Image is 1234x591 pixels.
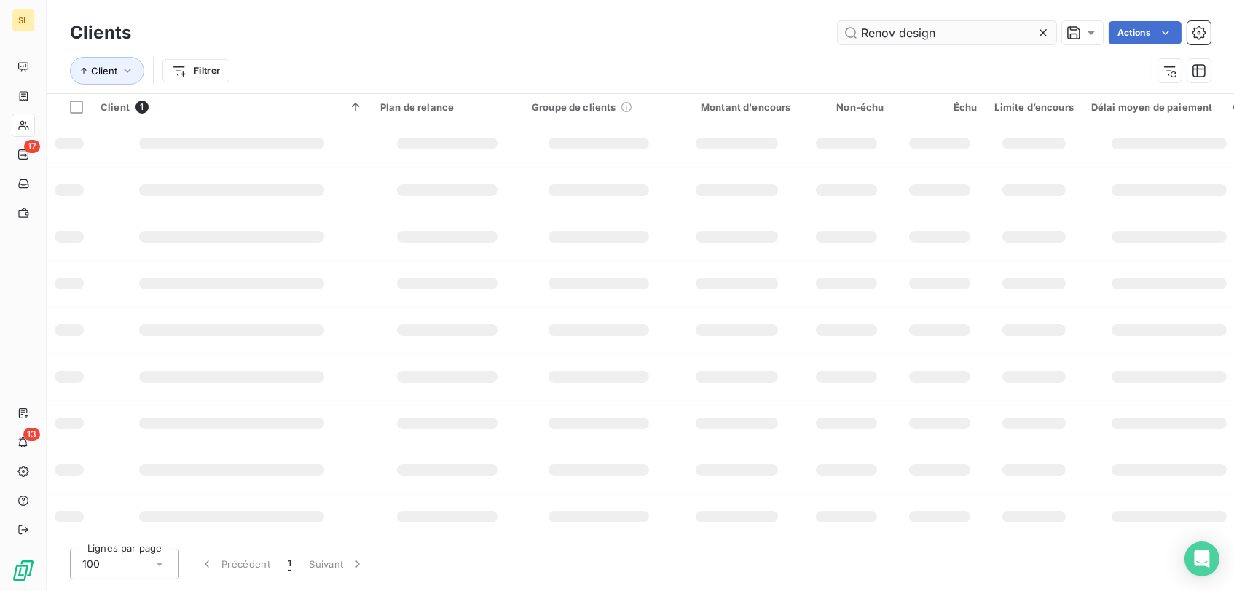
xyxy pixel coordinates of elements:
div: Montant d'encours [683,101,791,113]
div: Échu [902,101,978,113]
span: Client [91,65,117,77]
button: Client [70,57,144,85]
button: Filtrer [162,59,229,82]
div: Non-échu [809,101,884,113]
span: Client [101,101,130,113]
span: 100 [82,557,100,571]
span: 13 [23,428,40,441]
span: 1 [135,101,149,114]
button: Suivant [300,549,374,579]
div: Open Intercom Messenger [1184,541,1219,576]
div: Limite d’encours [995,101,1074,113]
h3: Clients [70,20,131,46]
span: Groupe de clients [532,101,616,113]
span: 1 [288,557,291,571]
button: 1 [279,549,300,579]
button: Précédent [191,549,279,579]
img: Logo LeanPay [12,559,35,582]
div: SL [12,9,35,32]
input: Rechercher [838,21,1056,44]
div: Plan de relance [380,101,514,113]
span: 17 [24,140,40,153]
button: Actions [1109,21,1182,44]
